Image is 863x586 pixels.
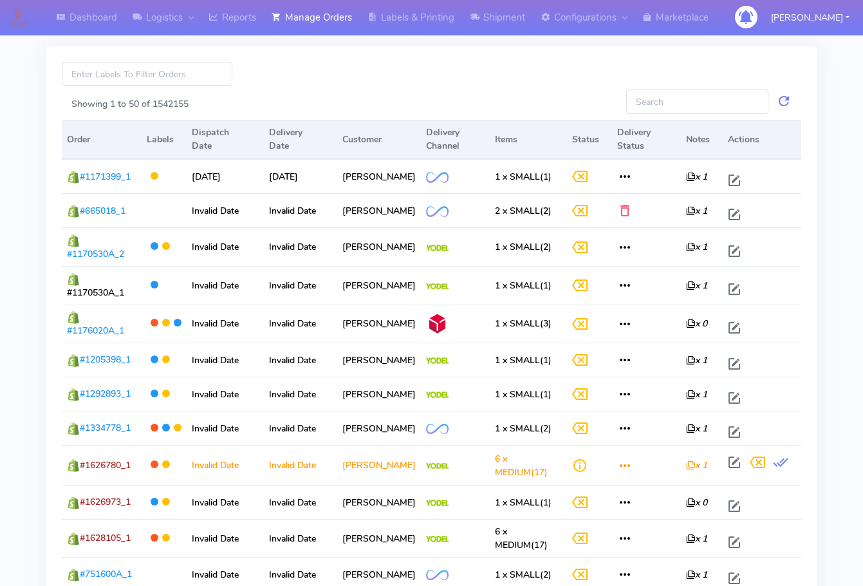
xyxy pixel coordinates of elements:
span: #1176020A_1 [67,325,124,337]
span: (1) [495,354,552,366]
td: Invalid Date [187,377,264,411]
label: Showing 1 to 50 of 1542155 [71,97,189,111]
img: DPD [426,312,449,335]
img: Yodel [426,283,449,290]
th: Dispatch Date [187,120,264,159]
i: x 1 [686,354,707,366]
td: Invalid Date [264,445,337,485]
i: x 1 [686,459,707,471]
span: 6 x MEDIUM [495,525,531,551]
td: Invalid Date [187,411,264,445]
th: Order [62,120,142,159]
span: #751600A_1 [80,568,132,580]
th: Notes [681,120,723,159]
th: Delivery Status [612,120,681,159]
td: [DATE] [264,159,337,193]
span: #1626973_1 [80,496,131,508]
td: Invalid Date [264,227,337,266]
td: Invalid Date [187,193,264,227]
td: [PERSON_NAME] [337,411,421,445]
td: [PERSON_NAME] [337,305,421,343]
th: Items [490,120,567,159]
td: Invalid Date [264,485,337,519]
td: [PERSON_NAME] [337,193,421,227]
td: Invalid Date [187,519,264,557]
img: OnFleet [426,424,449,435]
img: Yodel [426,357,449,364]
i: x 1 [686,241,707,253]
span: (1) [495,171,552,183]
td: Invalid Date [264,305,337,343]
span: #1628105_1 [80,532,131,544]
td: [PERSON_NAME] [337,266,421,305]
th: Customer [337,120,421,159]
td: Invalid Date [264,519,337,557]
td: [PERSON_NAME] [337,445,421,485]
span: 1 x SMALL [495,422,540,435]
th: Delivery Date [264,120,337,159]
i: x 1 [686,171,707,183]
i: x 0 [686,317,707,330]
i: x 1 [686,533,707,545]
td: Invalid Date [187,227,264,266]
span: 1 x SMALL [495,569,540,581]
i: x 1 [686,205,707,217]
span: (2) [495,569,552,581]
span: #1171399_1 [80,171,131,183]
span: (2) [495,241,552,253]
td: Invalid Date [264,411,337,445]
i: x 1 [686,279,707,292]
i: x 1 [686,569,707,581]
img: Yodel [426,536,449,542]
span: 1 x SMALL [495,388,540,401]
td: Invalid Date [264,193,337,227]
span: 1 x SMALL [495,354,540,366]
td: Invalid Date [264,343,337,377]
td: [PERSON_NAME] [337,343,421,377]
i: x 1 [686,388,707,401]
i: x 1 [686,422,707,435]
button: [PERSON_NAME] [761,5,859,31]
span: (2) [495,422,552,435]
input: Search [626,90,768,113]
span: (1) [495,279,552,292]
span: #1626780_1 [80,459,131,471]
span: (1) [495,496,552,509]
td: Invalid Date [187,343,264,377]
span: 1 x SMALL [495,496,540,509]
th: Delivery Channel [421,120,490,159]
i: x 0 [686,496,707,509]
span: #1292893_1 [80,388,131,400]
td: [PERSON_NAME] [337,519,421,557]
img: OnFleet [426,172,449,183]
span: #1170530A_1 [67,287,124,299]
span: #1334778_1 [80,422,131,434]
td: [PERSON_NAME] [337,159,421,193]
td: [PERSON_NAME] [337,227,421,266]
td: [PERSON_NAME] [337,377,421,411]
span: #1170530A_2 [67,248,124,260]
span: (2) [495,205,552,217]
img: Yodel [426,245,449,251]
td: Invalid Date [187,266,264,305]
span: 1 x SMALL [495,317,540,330]
span: (3) [495,317,552,330]
img: Yodel [426,500,449,506]
td: [DATE] [187,159,264,193]
td: Invalid Date [264,377,337,411]
th: Status [567,120,612,159]
td: Invalid Date [187,305,264,343]
img: OnFleet [426,570,449,581]
td: [PERSON_NAME] [337,485,421,519]
td: Invalid Date [187,445,264,485]
img: OnFleet [426,206,449,217]
span: (17) [495,453,548,478]
th: Labels [142,120,187,159]
span: #665018_1 [80,205,125,217]
td: Invalid Date [187,485,264,519]
span: (1) [495,388,552,401]
span: 2 x SMALL [495,205,540,217]
span: (17) [495,525,548,551]
span: #1205398_1 [80,354,131,366]
span: 6 x MEDIUM [495,453,531,478]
